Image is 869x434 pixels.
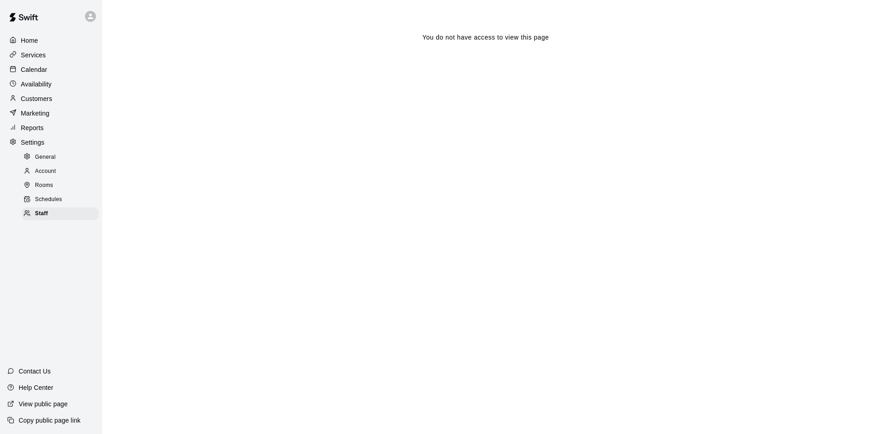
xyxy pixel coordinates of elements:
[19,383,53,392] p: Help Center
[35,209,48,218] span: Staff
[7,106,95,120] a: Marketing
[7,34,95,47] a: Home
[19,399,68,409] p: View public page
[35,153,56,162] span: General
[35,167,56,176] span: Account
[22,193,102,207] a: Schedules
[22,207,99,220] div: Staff
[22,165,99,178] div: Account
[21,80,52,89] p: Availability
[22,193,99,206] div: Schedules
[21,50,46,60] p: Services
[7,77,95,91] a: Availability
[21,109,50,118] p: Marketing
[7,121,95,135] a: Reports
[19,416,80,425] p: Copy public page link
[35,195,62,204] span: Schedules
[7,63,95,76] a: Calendar
[21,65,47,74] p: Calendar
[21,36,38,45] p: Home
[21,138,45,147] p: Settings
[21,94,52,103] p: Customers
[35,181,53,190] span: Rooms
[19,367,51,376] p: Contact Us
[22,179,102,193] a: Rooms
[22,207,102,221] a: Staff
[22,151,99,164] div: General
[22,164,102,178] a: Account
[7,48,95,62] a: Services
[22,150,102,164] a: General
[7,92,95,106] a: Customers
[21,123,44,132] p: Reports
[422,33,549,42] p: You do not have access to view this page
[22,179,99,192] div: Rooms
[7,136,95,149] a: Settings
